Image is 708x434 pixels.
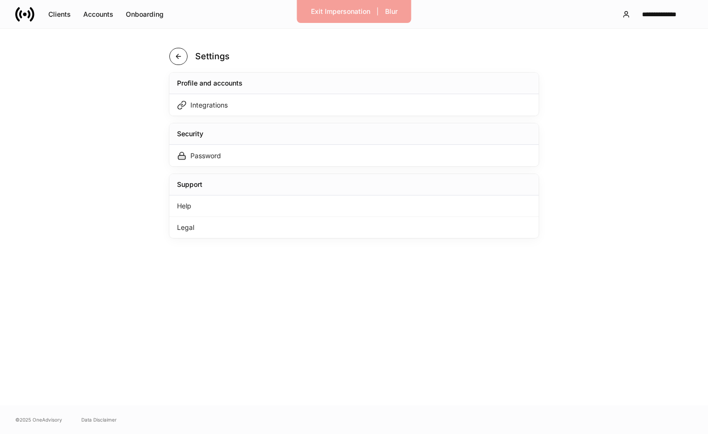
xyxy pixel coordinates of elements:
div: Onboarding [126,11,164,18]
button: Exit Impersonation [305,4,376,19]
div: Legal [169,217,539,238]
div: Integrations [190,100,228,110]
div: Password [190,151,221,161]
div: Help [169,195,539,217]
button: Blur [379,4,404,19]
div: Clients [48,11,71,18]
div: Security [177,129,203,139]
div: Accounts [83,11,113,18]
button: Clients [42,7,77,22]
span: © 2025 OneAdvisory [15,416,62,423]
h4: Settings [195,51,230,62]
button: Onboarding [120,7,170,22]
button: Accounts [77,7,120,22]
div: Blur [385,8,398,15]
div: Exit Impersonation [311,8,370,15]
a: Data Disclaimer [81,416,117,423]
div: Profile and accounts [177,78,243,88]
div: Support [177,180,202,189]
